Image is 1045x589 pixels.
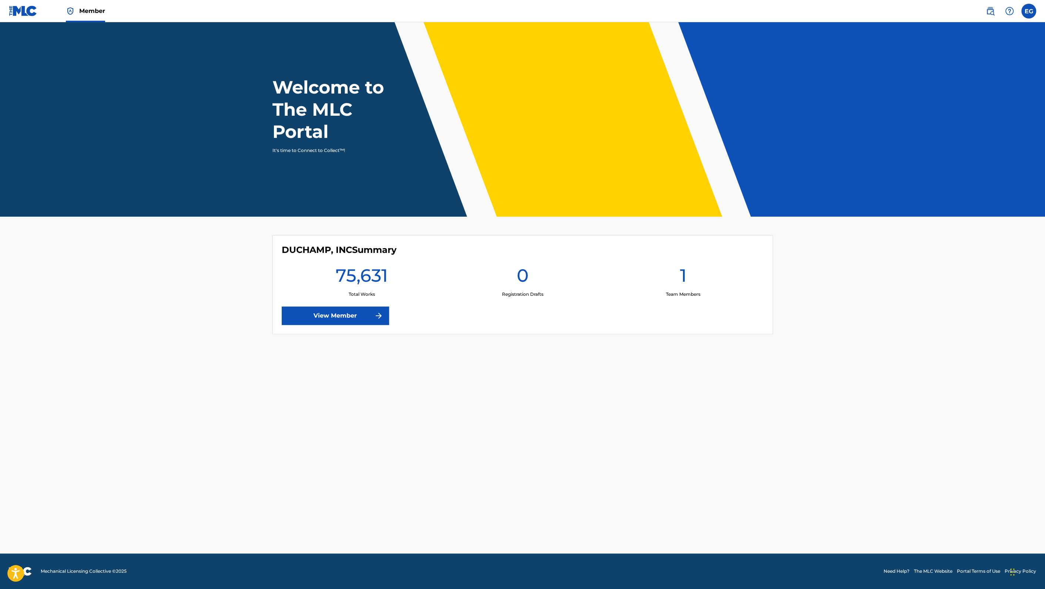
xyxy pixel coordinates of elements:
span: Member [79,7,105,15]
a: Need Help? [884,568,910,575]
div: User Menu [1021,4,1036,18]
iframe: Chat Widget [1008,554,1045,589]
img: MLC Logo [9,6,37,16]
img: search [986,7,995,16]
a: View Member [282,307,389,325]
h4: DUCHAMP, INC [282,244,396,255]
h1: 75,631 [336,264,388,291]
div: Help [1002,4,1017,18]
img: logo [9,567,32,576]
img: Top Rightsholder [66,7,75,16]
img: f7272a7cc735f4ea7f67.svg [374,311,383,320]
span: Mechanical Licensing Collective © 2025 [41,568,127,575]
div: Drag [1010,561,1015,583]
h1: 1 [680,264,686,291]
p: Team Members [666,291,700,298]
img: help [1005,7,1014,16]
p: It's time to Connect to Collect™! [272,147,401,154]
p: Registration Drafts [502,291,543,298]
h1: Welcome to The MLC Portal [272,76,411,143]
a: Privacy Policy [1005,568,1036,575]
a: Portal Terms of Use [957,568,1000,575]
a: The MLC Website [914,568,952,575]
a: Public Search [983,4,998,18]
h1: 0 [516,264,528,291]
p: Total Works [349,291,375,298]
